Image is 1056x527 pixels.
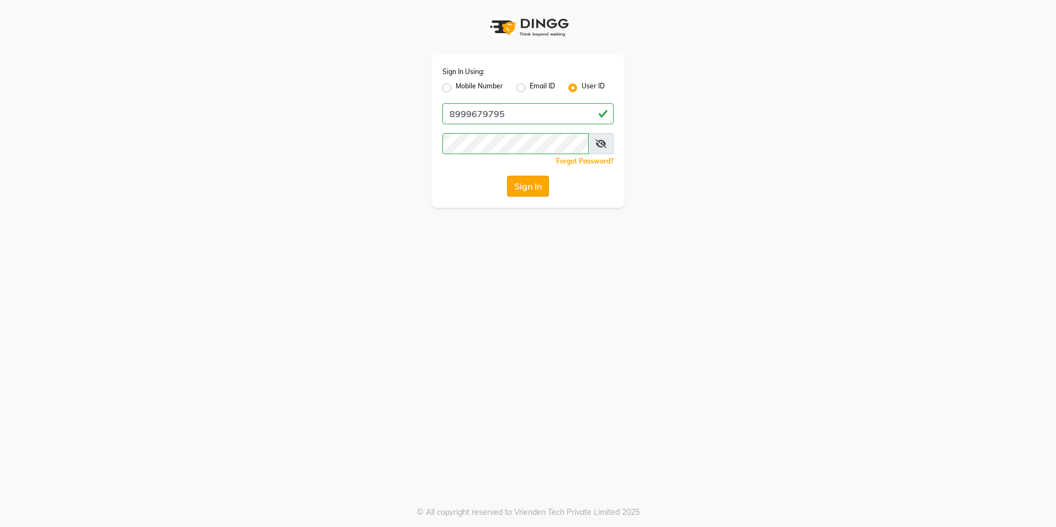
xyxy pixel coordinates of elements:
label: Sign In Using: [442,67,484,77]
img: logo1.svg [484,11,572,44]
button: Sign In [507,176,549,197]
label: User ID [582,81,605,94]
label: Email ID [530,81,555,94]
a: Forgot Password? [556,157,614,165]
label: Mobile Number [456,81,503,94]
input: Username [442,103,614,124]
input: Username [442,133,589,154]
